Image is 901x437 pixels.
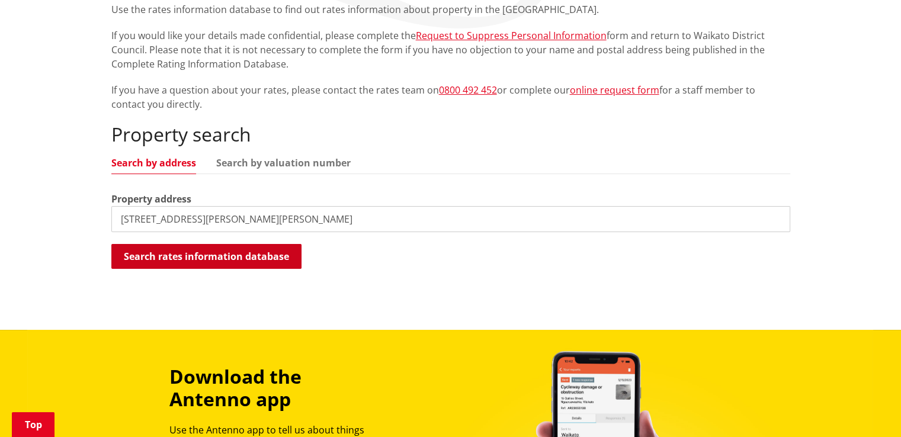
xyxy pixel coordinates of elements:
a: Search by address [111,158,196,168]
iframe: Messenger Launcher [847,387,889,430]
input: e.g. Duke Street NGARUAWAHIA [111,206,790,232]
a: Top [12,412,54,437]
a: Search by valuation number [216,158,351,168]
p: Use the rates information database to find out rates information about property in the [GEOGRAPHI... [111,2,790,17]
label: Property address [111,192,191,206]
h2: Property search [111,123,790,146]
a: 0800 492 452 [439,83,497,97]
p: If you would like your details made confidential, please complete the form and return to Waikato ... [111,28,790,71]
a: online request form [570,83,659,97]
h3: Download the Antenno app [169,365,384,411]
p: If you have a question about your rates, please contact the rates team on or complete our for a s... [111,83,790,111]
a: Request to Suppress Personal Information [416,29,607,42]
button: Search rates information database [111,244,302,269]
